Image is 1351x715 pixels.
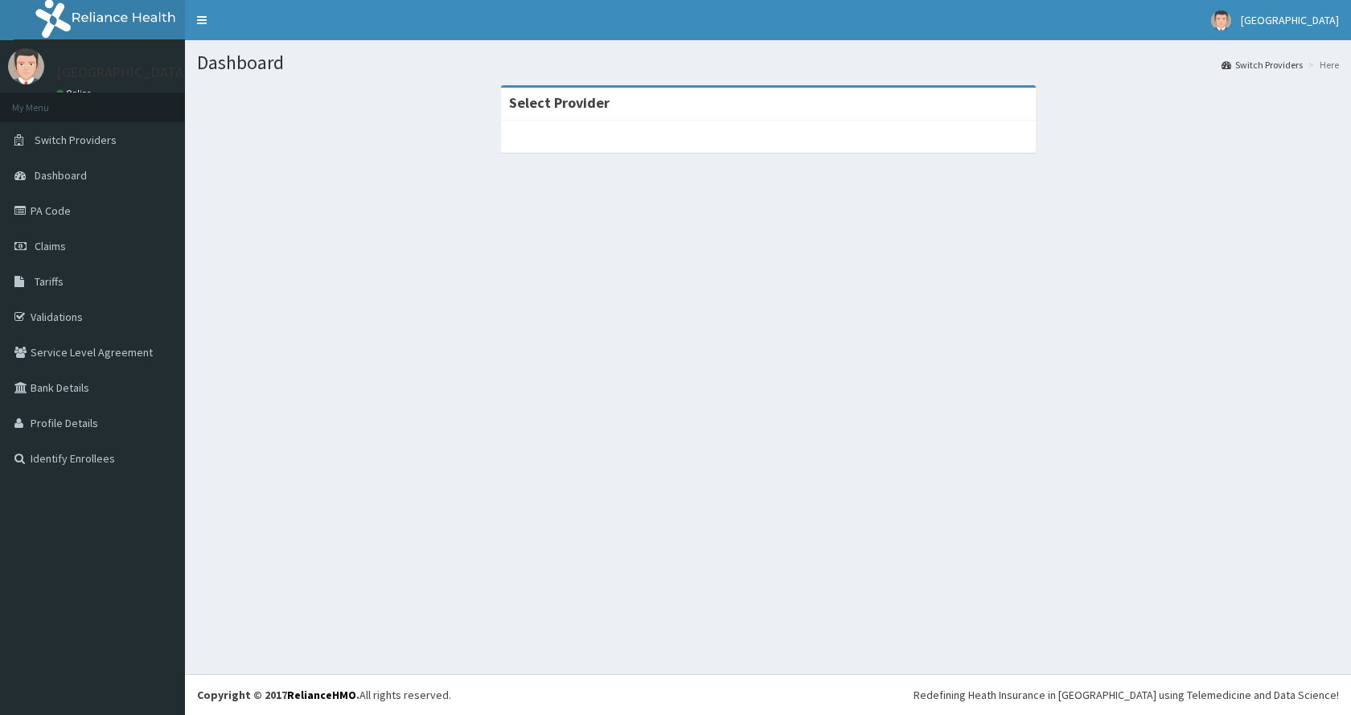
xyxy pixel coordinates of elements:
[35,168,87,183] span: Dashboard
[35,239,66,253] span: Claims
[287,688,356,702] a: RelianceHMO
[35,133,117,147] span: Switch Providers
[1304,58,1339,72] li: Here
[185,674,1351,715] footer: All rights reserved.
[509,93,610,112] strong: Select Provider
[1222,58,1303,72] a: Switch Providers
[8,48,44,84] img: User Image
[914,687,1339,703] div: Redefining Heath Insurance in [GEOGRAPHIC_DATA] using Telemedicine and Data Science!
[56,65,189,80] p: [GEOGRAPHIC_DATA]
[35,274,64,289] span: Tariffs
[197,688,359,702] strong: Copyright © 2017 .
[1211,10,1231,31] img: User Image
[197,52,1339,73] h1: Dashboard
[56,88,95,99] a: Online
[1241,13,1339,27] span: [GEOGRAPHIC_DATA]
